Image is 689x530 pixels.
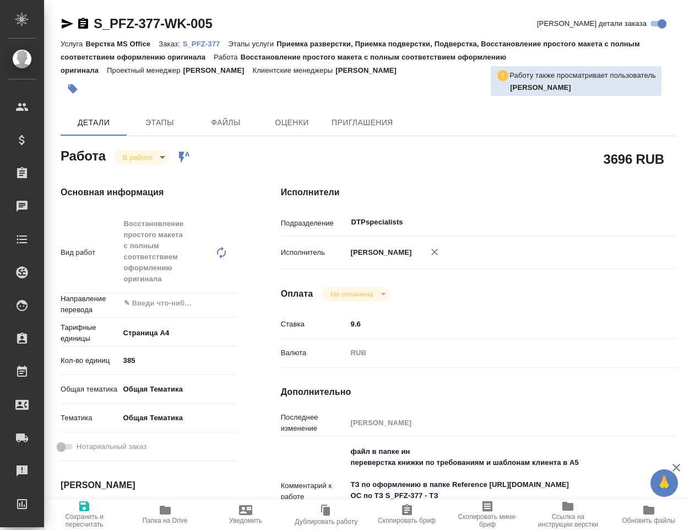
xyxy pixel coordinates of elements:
button: Open [638,221,640,223]
span: Приглашения [332,116,393,130]
h4: Исполнители [281,186,677,199]
button: Папка на Drive [124,499,205,530]
button: Добавить тэг [61,77,85,101]
span: Дублировать работу [295,518,357,526]
p: Клиентские менеджеры [252,66,335,74]
span: Ссылка на инструкции верстки [534,513,601,528]
div: В работе [114,150,169,165]
span: Уведомить [229,517,262,524]
button: 🙏 [650,469,678,497]
p: Исполнитель [281,247,347,258]
span: Сохранить и пересчитать [51,513,118,528]
p: Верстка MS Office [85,40,159,48]
p: Восстановление простого макета с полным соответствием оформлению оригинала [61,53,506,74]
p: Заказ: [159,40,182,48]
p: Вид работ [61,247,120,258]
button: Open [231,302,233,304]
p: Валюта [281,347,347,358]
span: 🙏 [655,472,674,495]
p: Тарифные единицы [61,322,120,344]
a: S_PFZ-377-WK-005 [94,16,213,31]
h2: 3696 RUB [604,149,664,168]
p: [PERSON_NAME] [183,66,253,74]
input: ✎ Введи что-нибудь [123,297,197,310]
div: Страница А4 [120,324,237,342]
p: Последнее изменение [281,412,347,434]
span: Скопировать мини-бриф [454,513,521,528]
span: Детали [67,116,120,130]
p: Услуга [61,40,85,48]
button: Скопировать мини-бриф [447,499,528,530]
a: S_PFZ-377 [183,39,229,48]
span: Обновить файлы [622,517,676,524]
div: В работе [322,287,389,302]
div: Общая Тематика [120,380,237,399]
p: [PERSON_NAME] [335,66,405,74]
h4: Основная информация [61,186,237,199]
p: S_PFZ-377 [183,40,229,48]
p: Комментарий к работе [281,480,347,502]
p: Общая тематика [61,384,120,395]
button: Скопировать ссылку [77,17,90,30]
h2: Работа [61,145,106,165]
p: Ставка [281,319,347,330]
button: Ссылка на инструкции верстки [528,499,608,530]
span: Этапы [133,116,186,130]
p: Тематика [61,413,120,424]
button: Обновить файлы [609,499,689,530]
button: В работе [120,153,156,162]
div: RUB [347,344,644,362]
button: Дублировать работу [286,499,366,530]
span: Оценки [265,116,318,130]
input: ✎ Введи что-нибудь [347,316,644,332]
p: Подразделение [281,218,347,229]
b: [PERSON_NAME] [510,83,571,92]
span: Файлы [199,116,252,130]
button: Удалить исполнителя [422,240,447,264]
p: Направление перевода [61,293,120,315]
input: Пустое поле [347,415,644,431]
div: Общая Тематика [120,409,237,427]
button: Не оплачена [327,290,376,299]
p: Климентовский Сергей [510,82,656,93]
button: Уведомить [205,499,286,530]
h4: Дополнительно [281,386,677,399]
span: Папка на Drive [143,517,188,524]
button: Скопировать бриф [367,499,447,530]
span: Нотариальный заказ [77,441,147,452]
button: Скопировать ссылку для ЯМессенджера [61,17,74,30]
span: Скопировать бриф [378,517,436,524]
p: Кол-во единиц [61,355,120,366]
h4: [PERSON_NAME] [61,479,237,492]
button: Сохранить и пересчитать [44,499,124,530]
p: [PERSON_NAME] [347,247,412,258]
p: Работу также просматривает пользователь [509,70,656,81]
span: [PERSON_NAME] детали заказа [537,18,647,29]
p: Проектный менеджер [107,66,183,74]
input: ✎ Введи что-нибудь [120,352,237,368]
h4: Оплата [281,287,313,301]
p: Приемка разверстки, Приемка подверстки, Подверстка, Восстановление простого макета с полным соотв... [61,40,640,61]
p: Этапы услуги [228,40,276,48]
p: Работа [214,53,241,61]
